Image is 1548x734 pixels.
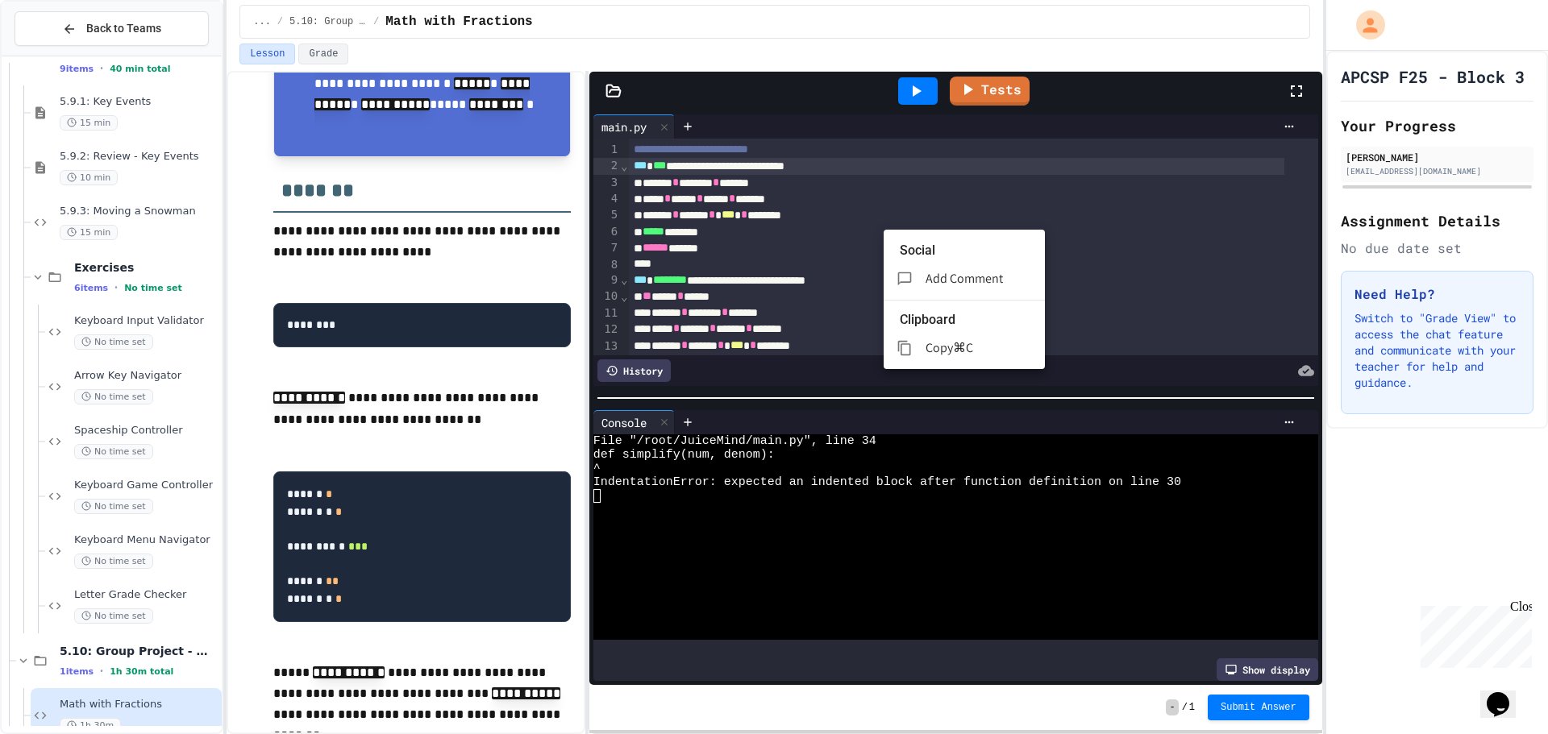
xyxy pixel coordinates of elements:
span: / [373,15,379,28]
span: 1h 30m [60,718,121,733]
span: 15 min [60,115,118,131]
iframe: chat widget [1414,599,1532,668]
li: Social [900,238,1045,263]
div: 9 [593,272,620,288]
span: Math with Fractions [60,698,218,711]
span: / [277,15,283,28]
span: Exercises [74,260,218,275]
span: No time set [74,608,153,624]
div: 5 [593,207,620,223]
div: 14 [593,355,620,371]
div: 1 [593,142,620,158]
span: Add Comment [926,270,1003,287]
span: / [1182,701,1188,714]
div: main.py [593,118,655,135]
span: 5.10: Group Project - Math with Fractions [60,644,218,658]
div: History [597,359,671,382]
span: • [100,665,103,678]
span: File "/root/JuiceMind/main.py", line 34 [593,434,876,448]
span: No time set [124,283,182,293]
span: No time set [74,444,153,459]
span: Back to Teams [86,20,161,37]
span: 1 [1189,701,1195,714]
div: [EMAIL_ADDRESS][DOMAIN_NAME] [1346,165,1529,177]
span: Arrow Key Navigator [74,369,218,383]
span: Fold line [620,273,628,286]
span: Letter Grade Checker [74,588,218,602]
span: - [1166,699,1178,715]
div: 6 [593,224,620,240]
span: IndentationError: expected an indented block after function definition on line 30 [593,475,1181,489]
button: Lesson [239,44,295,64]
button: Grade [298,44,348,64]
h1: APCSP F25 - Block 3 [1341,65,1525,88]
div: My Account [1339,6,1389,44]
h2: Assignment Details [1341,209,1533,232]
span: 15 min [60,225,118,240]
span: Keyboard Input Validator [74,314,218,328]
span: No time set [74,334,153,350]
span: ^ [593,462,601,475]
div: 4 [593,191,620,207]
span: Keyboard Game Controller [74,479,218,492]
span: ... [253,15,271,28]
span: 40 min total [110,64,170,74]
span: Keyboard Menu Navigator [74,533,218,547]
div: 3 [593,175,620,191]
p: Switch to "Grade View" to access the chat feature and communicate with your teacher for help and ... [1354,310,1520,391]
div: 7 [593,240,620,256]
h2: Your Progress [1341,114,1533,137]
div: 10 [593,288,620,305]
div: Console [593,414,655,431]
span: 1h 30m total [110,666,173,677]
span: 10 min [60,170,118,185]
span: • [114,281,118,294]
div: 2 [593,158,620,174]
span: Fold line [620,160,628,172]
span: • [100,62,103,75]
div: Show display [1217,658,1318,681]
div: No due date set [1341,238,1533,258]
li: Clipboard [900,307,1045,333]
span: def simplify(num, denom): [593,448,775,462]
span: Spaceship Controller [74,424,218,437]
div: Chat with us now!Close [6,6,111,102]
span: 9 items [60,64,94,74]
span: Math with Fractions [385,12,532,31]
span: Copy [926,339,953,356]
h3: Need Help? [1354,284,1520,304]
div: 13 [593,338,620,355]
span: Submit Answer [1221,701,1296,714]
p: ⌘C [953,338,973,358]
a: Tests [950,77,1030,106]
span: 6 items [74,283,108,293]
span: No time set [74,389,153,404]
span: No time set [74,499,153,514]
span: 1 items [60,666,94,677]
iframe: chat widget [1480,670,1532,718]
span: 5.9.3: Moving a Snowman [60,205,218,218]
span: 5.9.2: Review - Key Events [60,150,218,164]
div: 8 [593,257,620,273]
div: [PERSON_NAME] [1346,150,1529,164]
span: Fold line [620,290,628,303]
span: 5.9.1: Key Events [60,95,218,109]
div: 12 [593,321,620,338]
span: 5.10: Group Project - Math with Fractions [289,15,367,28]
div: 11 [593,305,620,321]
span: No time set [74,554,153,569]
